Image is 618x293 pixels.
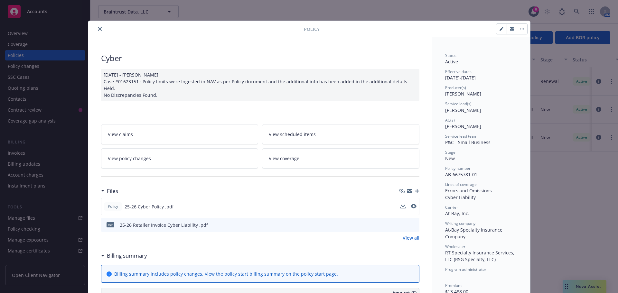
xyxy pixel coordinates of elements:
div: Billing summary [101,252,147,260]
span: Writing company [445,221,475,226]
a: View scheduled items [262,124,419,144]
div: Cyber [101,53,419,64]
span: View policy changes [108,155,151,162]
span: Producer(s) [445,85,466,90]
div: Files [101,187,118,195]
div: [DATE] - [DATE] [445,69,517,81]
span: Carrier [445,205,458,210]
span: View claims [108,131,133,138]
span: View coverage [269,155,299,162]
span: [PERSON_NAME] [445,107,481,113]
span: [PERSON_NAME] [445,91,481,97]
div: Errors and Omissions [445,187,517,194]
span: Policy [304,26,320,32]
a: View policy changes [101,148,258,169]
span: Policy [107,204,119,209]
span: AB-6675781-01 [445,171,477,178]
button: download file [401,222,406,228]
span: New [445,155,455,161]
span: Status [445,53,456,58]
span: Program administrator [445,267,486,272]
h3: Billing summary [107,252,147,260]
button: preview file [411,204,417,208]
span: pdf [107,222,114,227]
span: 25-26 Cyber Policy .pdf [125,203,174,210]
span: - [445,272,447,279]
span: RT Specialty Insurance Services, LLC (RSG Specialty, LLC) [445,250,516,262]
span: Service lead(s) [445,101,472,106]
div: [DATE] - [PERSON_NAME] Case #01623151 : Policy limits were Ingested in NAV as per Policy document... [101,69,419,101]
span: Service lead team [445,133,477,139]
span: Lines of coverage [445,182,477,187]
span: Premium [445,283,462,288]
div: 25-26 Retailer Invoice Cyber Liability .pdf [120,222,208,228]
a: View coverage [262,148,419,169]
span: Active [445,59,458,65]
span: Stage [445,150,455,155]
button: preview file [411,203,417,210]
span: At-Bay Specialty Insurance Company [445,227,504,240]
button: close [96,25,104,33]
span: Wholesaler [445,244,465,249]
h3: Files [107,187,118,195]
span: Effective dates [445,69,472,74]
span: P&C - Small Business [445,139,491,145]
span: AC(s) [445,117,455,123]
div: Billing summary includes policy changes. View the policy start billing summary on the . [114,270,338,277]
button: download file [400,203,406,210]
div: Cyber Liability [445,194,517,201]
a: policy start page [301,271,337,277]
span: Policy number [445,166,471,171]
span: [PERSON_NAME] [445,123,481,129]
span: View scheduled items [269,131,316,138]
span: At-Bay, Inc. [445,210,469,216]
a: View claims [101,124,258,144]
button: download file [400,203,406,208]
a: View all [403,234,419,241]
button: preview file [411,222,417,228]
